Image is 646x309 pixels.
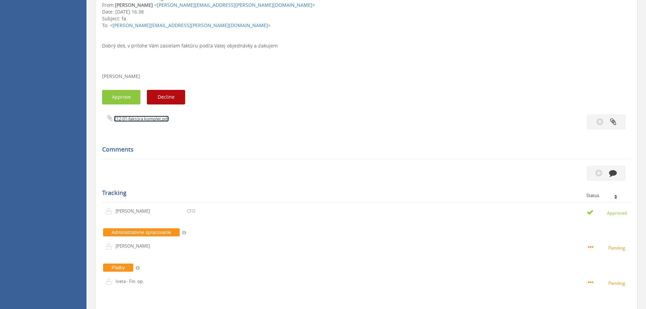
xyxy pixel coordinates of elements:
strong: [PERSON_NAME] [115,2,153,8]
a: [PERSON_NAME][EMAIL_ADDRESS][PERSON_NAME][DOMAIN_NAME] [157,2,312,8]
button: Approve [102,90,140,104]
a: 212-01-faktúra komplet.pdf [114,116,169,122]
small: Approved [587,209,627,216]
p: [PERSON_NAME] [102,73,630,80]
div: Status [586,193,625,198]
img: user-icon.png [105,243,116,250]
span: Platby [103,264,133,272]
p: Dobrý deň, v prílohe Vám zasielam faktúru podľa Vašej objednávky a ďakujem [102,42,630,49]
a: [PERSON_NAME][EMAIL_ADDRESS][PERSON_NAME][DOMAIN_NAME] [113,22,268,28]
small: Pending [588,279,627,287]
p: [PERSON_NAME] [116,208,155,214]
span: < > [154,2,315,8]
p: [PERSON_NAME] [116,243,155,249]
h5: Comments [102,146,625,153]
img: user-icon.png [105,278,116,285]
p: Iveta - Fin. op. [116,278,155,285]
p: CFO [187,208,195,214]
img: user-icon.png [105,208,116,215]
small: Pending [588,244,627,251]
span: Administratívne spracovanie [103,228,180,236]
h5: Tracking [102,190,625,196]
button: Decline [147,90,185,104]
